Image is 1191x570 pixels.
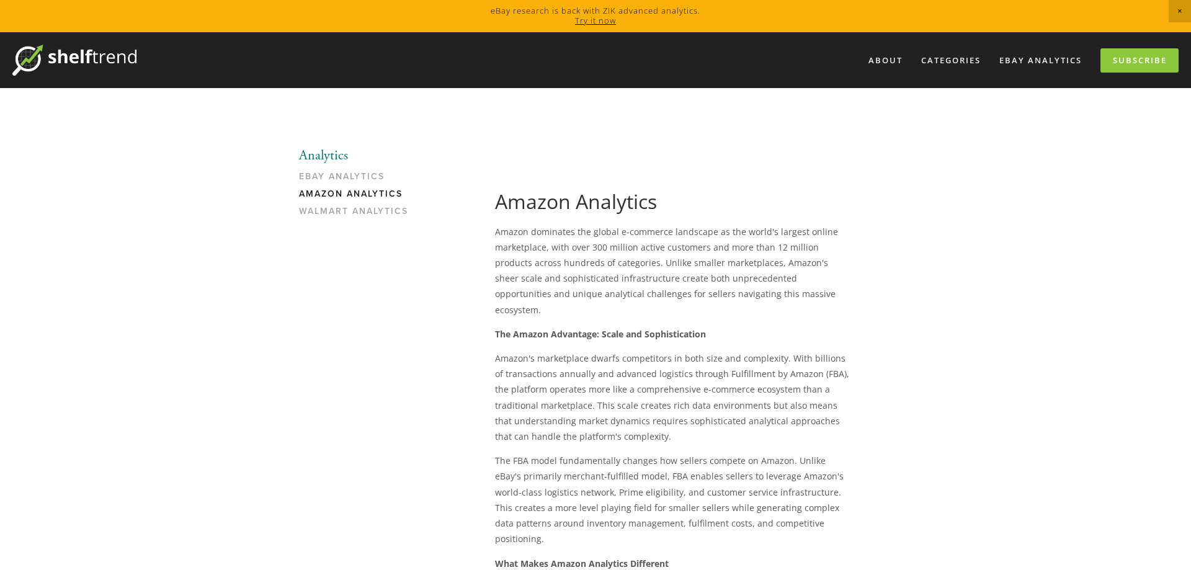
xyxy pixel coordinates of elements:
a: Try it now [575,15,616,26]
img: ShelfTrend [12,45,136,76]
p: The FBA model fundamentally changes how sellers compete on Amazon. Unlike eBay's primarily mercha... [495,453,854,546]
p: Amazon dominates the global e-commerce landscape as the world's largest online marketplace, with ... [495,224,854,318]
a: About [860,50,911,71]
li: Analytics [299,148,417,164]
a: Subscribe [1100,48,1179,73]
strong: The Amazon Advantage: Scale and Sophistication [495,328,706,340]
strong: What Makes Amazon Analytics Different [495,558,669,569]
a: Amazon Analytics [299,189,417,206]
a: eBay Analytics [991,50,1090,71]
a: eBay Analytics [299,171,417,189]
p: Amazon's marketplace dwarfs competitors in both size and complexity. With billions of transaction... [495,350,854,444]
div: Categories [913,50,989,71]
a: Walmart Analytics [299,206,417,223]
h1: Amazon Analytics [495,190,854,213]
